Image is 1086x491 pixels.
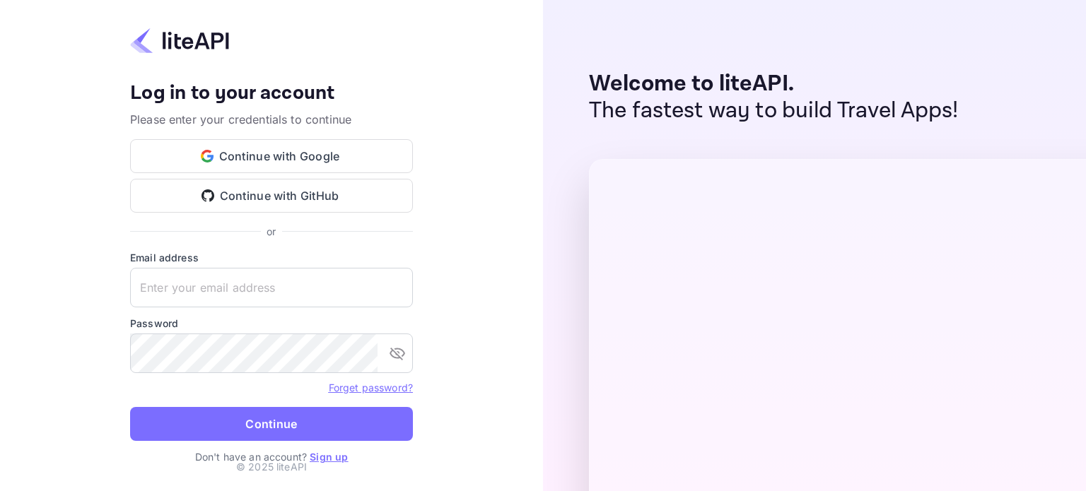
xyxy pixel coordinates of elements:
label: Email address [130,250,413,265]
a: Sign up [310,451,348,463]
p: The fastest way to build Travel Apps! [589,97,959,124]
p: or [267,224,276,239]
button: Continue with Google [130,139,413,173]
a: Forget password? [329,380,413,394]
button: Continue [130,407,413,441]
input: Enter your email address [130,268,413,307]
p: © 2025 liteAPI [236,459,307,474]
button: toggle password visibility [383,339,411,367]
p: Welcome to liteAPI. [589,71,959,97]
a: Forget password? [329,381,413,394]
p: Don't have an account? [130,449,413,464]
h4: Log in to your account [130,81,413,106]
p: Please enter your credentials to continue [130,111,413,128]
img: liteapi [130,27,229,54]
label: Password [130,316,413,331]
button: Continue with GitHub [130,179,413,213]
